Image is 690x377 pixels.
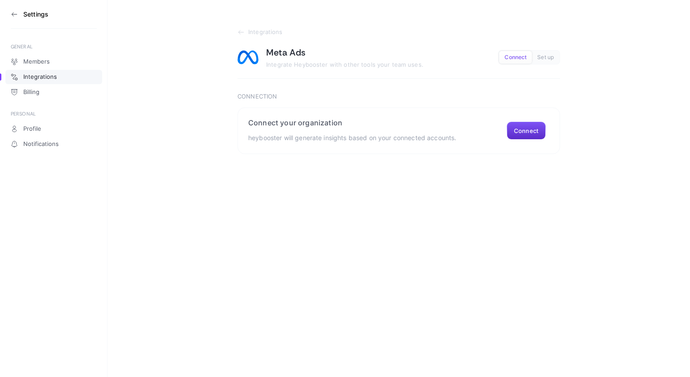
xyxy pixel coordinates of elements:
[266,47,306,58] h1: Meta Ads
[23,58,50,65] span: Members
[237,29,560,36] a: Integrations
[5,70,102,84] a: Integrations
[537,54,554,61] span: Set up
[5,85,102,99] a: Billing
[5,122,102,136] a: Profile
[532,51,559,64] button: Set up
[248,29,283,36] span: Integrations
[499,51,532,64] button: Connect
[11,43,97,50] div: GENERAL
[5,55,102,69] a: Members
[248,133,456,143] p: heybooster will generate insights based on your connected accounts.
[237,93,560,100] h3: Connection
[23,11,48,18] h3: Settings
[23,141,59,148] span: Notifications
[23,125,41,133] span: Profile
[5,137,102,151] a: Notifications
[507,122,546,140] button: Connect
[266,61,423,68] span: Integrate Heybooster with other tools your team uses.
[23,73,57,81] span: Integrations
[248,118,456,127] h2: Connect your organization
[23,89,39,96] span: Billing
[505,54,526,61] span: Connect
[11,110,97,117] div: PERSONAL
